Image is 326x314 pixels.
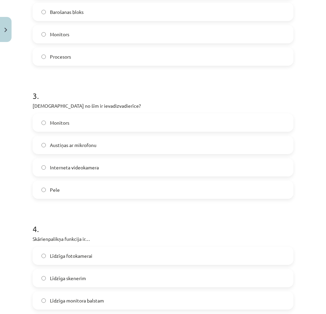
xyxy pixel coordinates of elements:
[41,32,46,37] input: Monitors
[50,31,69,38] span: Monitors
[4,28,7,32] img: icon-close-lesson-0947bae3869378f0d4975bcd49f059093ad1ed9edebbc8119c70593378902aed.svg
[41,254,46,258] input: Līdzīga fotokamerai
[41,121,46,125] input: Monitors
[50,164,99,171] span: Interneta videokamera
[41,298,46,303] input: Līdzīga monitora balstam
[50,142,96,149] span: Austiņas ar mikrofonu
[33,212,293,233] h1: 4 .
[50,8,84,16] span: Barošanas bloks
[33,102,293,109] p: [DEMOGRAPHIC_DATA] no šīm ir ievadizvadierīce?
[41,55,46,59] input: Procesors
[50,297,104,304] span: Līdzīga monitora balstam
[33,235,293,243] p: Skārienpalikņa funkcija ir…
[41,10,46,14] input: Barošanas bloks
[50,252,92,259] span: Līdzīga fotokamerai
[50,119,69,126] span: Monitors
[50,275,86,282] span: Līdzīga skenerim
[50,186,60,193] span: Pele
[41,143,46,147] input: Austiņas ar mikrofonu
[33,79,293,100] h1: 3 .
[41,165,46,170] input: Interneta videokamera
[41,188,46,192] input: Pele
[50,53,71,60] span: Procesors
[41,276,46,280] input: Līdzīga skenerim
